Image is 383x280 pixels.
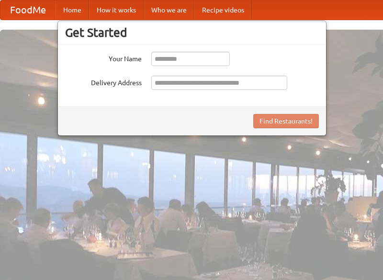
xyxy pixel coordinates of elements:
a: Home [56,0,89,20]
button: Find Restaurants! [253,114,319,128]
label: Your Name [65,52,142,64]
a: How it works [89,0,144,20]
label: Delivery Address [65,76,142,88]
h3: Get Started [65,25,319,40]
a: Who we are [144,0,194,20]
a: FoodMe [0,0,56,20]
a: Recipe videos [194,0,252,20]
